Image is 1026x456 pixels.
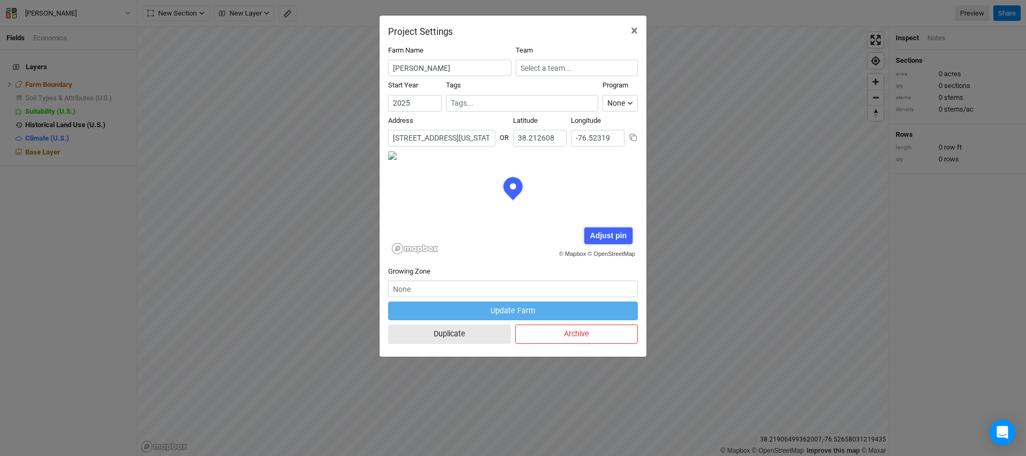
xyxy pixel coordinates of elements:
[629,133,638,142] button: Copy
[515,325,638,343] button: Archive
[513,116,538,126] label: Latitude
[388,281,638,297] input: None
[622,16,646,46] button: Close
[388,116,413,126] label: Address
[388,267,430,276] label: Growing Zone
[388,95,442,112] input: Start Year
[516,46,533,55] label: Team
[388,60,511,76] input: Project/Farm Name
[388,46,423,55] label: Farm Name
[516,60,638,76] input: Select a team...
[571,116,601,126] label: Longitude
[513,130,567,146] input: Latitude
[388,325,511,343] button: Duplicate
[559,251,586,257] a: © Mapbox
[388,80,418,90] label: Start Year
[388,301,638,320] button: Update Farm
[388,26,453,37] h2: Project Settings
[388,130,495,146] input: Address (123 James St...)
[451,98,593,109] input: Tags...
[607,98,625,109] div: None
[391,242,438,255] a: Mapbox logo
[571,130,624,146] input: Longitude
[588,251,635,257] a: © OpenStreetMap
[990,420,1015,445] div: Open Intercom Messenger
[603,80,628,90] label: Program
[446,80,461,90] label: Tags
[500,124,509,143] div: OR
[584,227,632,244] div: Adjust pin
[631,23,638,38] span: ×
[603,95,638,112] button: None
